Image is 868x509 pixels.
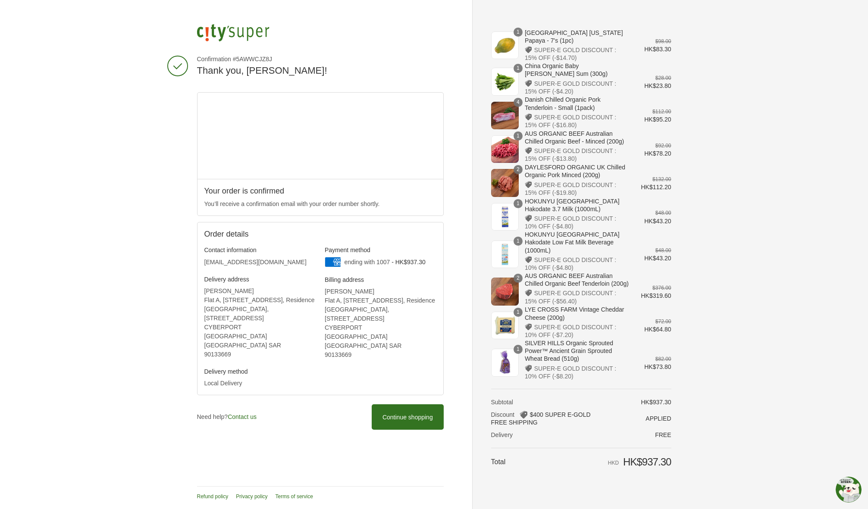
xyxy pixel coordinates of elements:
[325,246,436,254] h3: Payment method
[655,247,671,253] del: $48.00
[204,200,436,209] p: You’ll receive a confirmation email with your order number shortly.
[204,287,316,359] address: [PERSON_NAME] Flat A, [STREET_ADDRESS], Residence [GEOGRAPHIC_DATA], [STREET_ADDRESS] CYBERPORT [...
[491,411,514,418] span: Discount
[836,477,862,503] img: omnichat-custom-icon-img
[204,229,436,239] h2: Order details
[644,326,671,333] span: HK$64.80
[325,287,436,359] address: [PERSON_NAME] Flat A, [STREET_ADDRESS], Residence [GEOGRAPHIC_DATA], [STREET_ADDRESS] CYBERPORT [...
[641,184,671,190] span: HK$112.20
[652,176,671,182] del: $132.00
[236,493,267,500] a: Privacy policy
[655,38,671,44] del: $98.00
[204,259,307,265] bdo: [EMAIL_ADDRESS][DOMAIN_NAME]
[276,493,313,500] a: Terms of service
[646,415,671,422] span: Applied
[325,276,436,284] h3: Billing address
[197,493,229,500] a: Refund policy
[644,218,671,225] span: HK$43.20
[652,285,671,291] del: $376.00
[197,93,444,179] iframe: Google map displaying pin point of shipping address: Cyberport, Hong Kong Island
[514,345,523,354] span: 1
[525,272,629,287] span: AUS ORGANIC BEEF Australian Chilled Organic Beef Tenderloin (200g)
[644,255,671,262] span: HK$43.20
[655,210,671,216] del: $48.00
[197,65,444,77] h2: Thank you, [PERSON_NAME]!
[525,147,616,162] span: SUPER-E GOLD DISCOUNT : 15% OFF (-$13.80)
[491,278,519,305] img: AUS ORGANIC BEEF Australian Chilled Organic Beef Tenderloin (200g)
[491,31,519,59] img: USA Hawaii Papaya (1pc) - city'super E-Shop
[514,131,523,141] span: 1
[491,102,519,129] img: Danish Chilled Organic Pork Tenderloin - Small (1pack)
[197,93,443,179] div: Google map displaying pin point of shipping address: Cyberport, Hong Kong Island
[644,150,671,157] span: HK$78.20
[491,169,519,197] img: DAYLESFORD ORGANIC UK Chilled Organic Pork Minced (200g)
[491,68,519,95] img: Fruit & Vegetable - Vegetable Selection - China Organic Baby Choi Sum (300g)
[491,349,519,376] img: SILVER HILLS Organic Sprouted Power™ Ancient Grain Sprouted Wheat Bread (510g)
[525,231,629,254] span: HOKUNYU [GEOGRAPHIC_DATA] Hakodate Low Fat Milk Beverage (1000mL)
[644,363,671,370] span: HK$73.80
[514,98,523,107] span: 4
[491,240,519,268] img: HOKUNYU Hokkaido Hakodate Low Fat Milk Beverage (1000mL)
[514,64,523,73] span: 1
[644,116,671,123] span: HK$95.20
[491,135,519,163] img: AUS ORGANIC BEEF Australian Chilled Organic Beef - Minced (200g)
[525,339,629,363] span: SILVER HILLS Organic Sprouted Power™ Ancient Grain Sprouted Wheat Bread (510g)
[655,319,671,325] del: $72.00
[641,399,671,406] span: HK$937.30
[525,130,629,145] span: AUS ORGANIC BEEF Australian Chilled Organic Beef - Minced (200g)
[655,143,671,149] del: $92.00
[491,411,591,426] span: $400 SUPER E-GOLD FREE SHIPPING
[525,163,629,179] span: DAYLESFORD ORGANIC UK Chilled Organic Pork Minced (200g)
[204,275,316,283] h3: Delivery address
[514,199,523,208] span: 1
[525,181,616,196] span: SUPER-E GOLD DISCOUNT : 15% OFF (-$19.80)
[525,306,629,321] span: LYE CROSS FARM Vintage Cheddar Cheese (200g)
[204,246,316,254] h3: Contact information
[655,356,671,362] del: $82.00
[514,237,523,246] span: 1
[641,292,671,299] span: HK$319.60
[204,186,436,196] h2: Your order is confirmed
[344,259,390,265] span: ending with 1007
[525,365,616,380] span: SUPER-E GOLD DISCOUNT : 10% OFF (-$8.20)
[525,80,616,95] span: SUPER-E GOLD DISCOUNT : 15% OFF (-$4.20)
[197,55,444,63] span: Confirmation #5AWWCJZ8J
[197,24,269,41] img: city'super E-Shop
[514,165,523,174] span: 2
[491,312,519,339] img: LYE CROSS FARM Vintage Cheddar Cheese (200g)
[644,46,671,53] span: HK$83.30
[204,368,316,375] h3: Delivery method
[525,324,616,338] span: SUPER-E GOLD DISCOUNT : 10% OFF (-$7.20)
[525,215,616,230] span: SUPER-E GOLD DISCOUNT : 10% OFF (-$4.80)
[491,458,506,465] span: Total
[525,29,629,44] span: [GEOGRAPHIC_DATA] [US_STATE] Papaya - 7's (1pc)
[655,431,671,438] span: Free
[382,414,433,421] span: Continue shopping
[197,412,257,422] p: Need help?
[525,197,629,213] span: HOKUNYU [GEOGRAPHIC_DATA] Hakodate 3.7 Milk (1000mL)
[491,398,599,406] th: Subtotal
[372,404,443,430] a: Continue shopping
[392,259,426,265] span: - HK$937.30
[655,75,671,81] del: $28.00
[525,290,616,304] span: SUPER-E GOLD DISCOUNT : 15% OFF (-$56.40)
[525,47,616,61] span: SUPER-E GOLD DISCOUNT : 15% OFF (-$14.70)
[514,28,523,37] span: 1
[525,114,616,128] span: SUPER-E GOLD DISCOUNT : 15% OFF (-$16.80)
[491,203,519,231] img: HOKUNYU Hokkaido Hakodate 3.7 Milk (1000mL)
[525,256,616,271] span: SUPER-E GOLD DISCOUNT : 10% OFF (-$4.80)
[228,413,257,420] a: Contact us
[525,96,629,111] span: Danish Chilled Organic Pork Tenderloin - Small (1pack)
[623,456,671,468] span: HK$937.30
[608,460,619,466] span: HKD
[491,431,513,438] span: Delivery
[644,82,671,89] span: HK$23.80
[204,379,316,388] p: Local Delivery
[514,308,523,317] span: 1
[525,62,629,78] span: China Organic Baby [PERSON_NAME] Sum (300g)
[514,274,523,283] span: 2
[652,109,671,115] del: $112.00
